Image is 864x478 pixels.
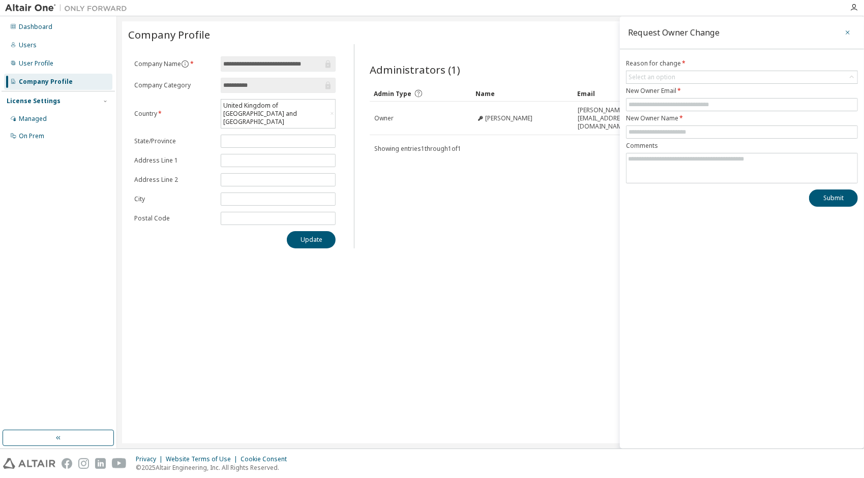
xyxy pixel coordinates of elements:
label: Country [134,110,215,118]
span: [PERSON_NAME][EMAIL_ADDRESS][DOMAIN_NAME] [578,106,670,131]
div: Select an option [629,73,675,81]
button: Update [287,231,336,248]
button: Submit [809,189,858,207]
label: Postal Code [134,214,215,222]
div: Privacy [136,455,166,463]
label: Reason for change [626,59,858,68]
div: Cookie Consent [241,455,293,463]
label: Company Name [134,60,215,68]
img: altair_logo.svg [3,458,55,469]
div: User Profile [19,59,53,68]
span: Admin Type [374,89,411,98]
label: Address Line 2 [134,176,215,184]
div: Email [577,85,671,102]
label: Company Category [134,81,215,89]
div: On Prem [19,132,44,140]
img: Altair One [5,3,132,13]
div: Dashboard [19,23,52,31]
label: New Owner Email [626,87,858,95]
div: Managed [19,115,47,123]
span: Showing entries 1 through 1 of 1 [374,144,461,153]
label: City [134,195,215,203]
img: facebook.svg [62,458,72,469]
span: Company Profile [128,27,210,42]
button: information [181,60,189,68]
label: State/Province [134,137,215,145]
div: License Settings [7,97,61,105]
span: [PERSON_NAME] [485,114,532,122]
div: Select an option [627,71,857,83]
div: Request Owner Change [628,28,720,37]
p: © 2025 Altair Engineering, Inc. All Rights Reserved. [136,463,293,472]
div: Name [475,85,569,102]
span: Administrators (1) [370,62,460,77]
img: linkedin.svg [95,458,106,469]
div: Website Terms of Use [166,455,241,463]
img: instagram.svg [78,458,89,469]
div: Users [19,41,37,49]
img: youtube.svg [112,458,127,469]
div: United Kingdom of [GEOGRAPHIC_DATA] and [GEOGRAPHIC_DATA] [222,100,328,128]
div: Company Profile [19,78,73,86]
label: Address Line 1 [134,156,215,165]
div: United Kingdom of [GEOGRAPHIC_DATA] and [GEOGRAPHIC_DATA] [221,100,335,128]
label: Comments [626,142,858,150]
span: Owner [374,114,394,122]
label: New Owner Name [626,114,858,122]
